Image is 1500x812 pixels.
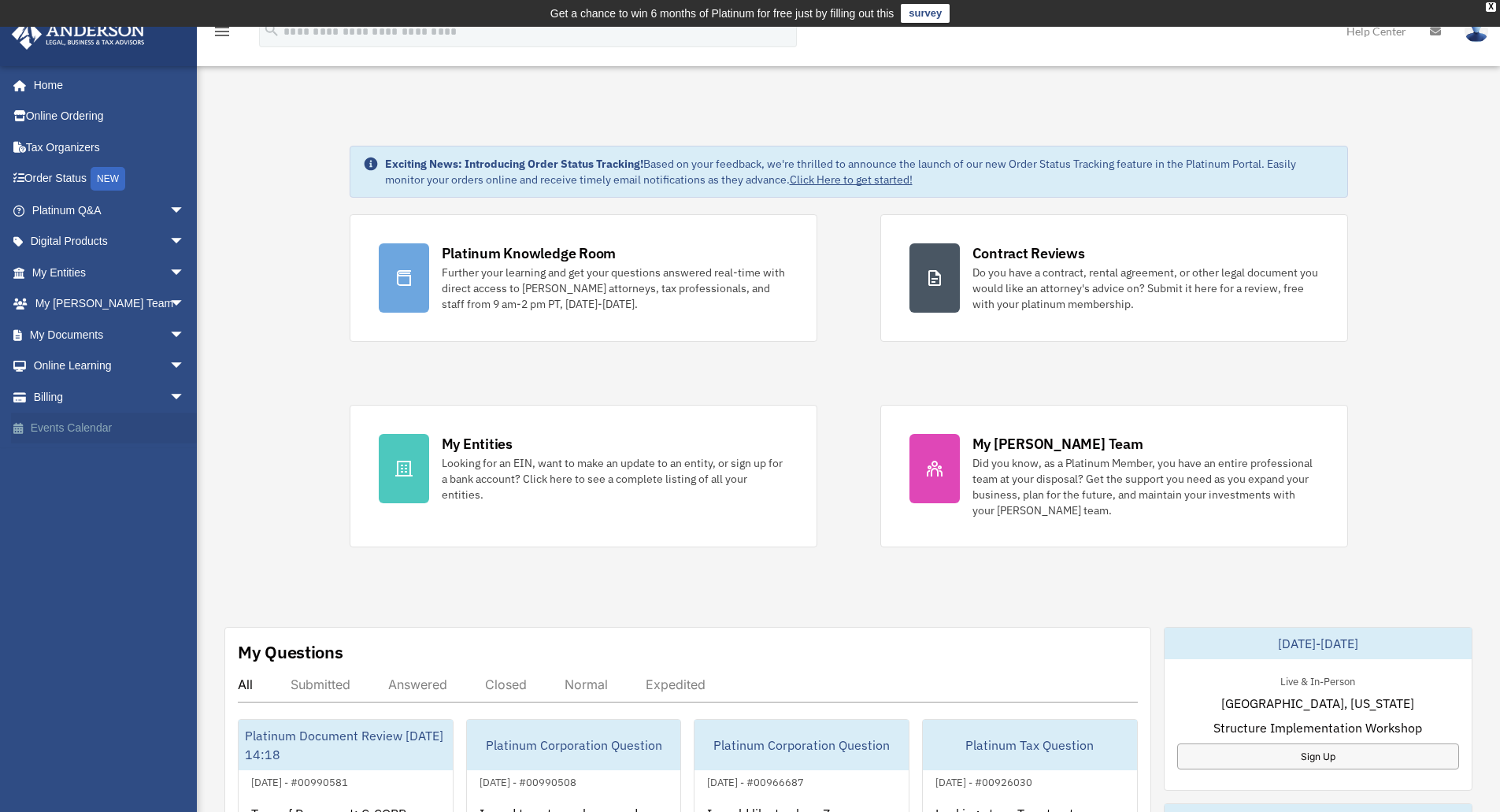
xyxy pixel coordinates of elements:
[11,257,209,288] a: My Entitiesarrow_drop_down
[485,677,527,692] div: Closed
[550,4,894,23] div: Get a chance to win 6 months of Platinum for free just by filling out this
[972,243,1085,263] div: Contract Reviews
[169,288,201,321] span: arrow_drop_down
[11,132,209,163] a: Tax Organizers
[263,21,280,39] i: search
[1177,743,1459,769] a: Sign Up
[880,214,1348,342] a: Contract Reviews Do you have a contract, rental agreement, or other legal document you would like...
[7,19,150,50] img: Anderson Advisors Platinum Portal
[442,434,513,454] div: My Entities
[972,265,1319,312] div: Do you have a contract, rental agreement, or other legal document you would like an attorney's ad...
[239,720,453,770] div: Platinum Document Review [DATE] 14:18
[169,226,201,258] span: arrow_drop_down
[1486,2,1496,12] div: close
[11,195,209,226] a: Platinum Q&Aarrow_drop_down
[238,640,343,664] div: My Questions
[388,677,447,692] div: Answered
[1465,20,1488,43] img: User Pic
[169,381,201,413] span: arrow_drop_down
[11,163,209,195] a: Order StatusNEW
[1213,718,1422,737] span: Structure Implementation Workshop
[923,720,1137,770] div: Platinum Tax Question
[790,172,913,187] a: Click Here to get started!
[385,157,643,171] strong: Exciting News: Introducing Order Status Tracking!
[694,773,817,789] div: [DATE] - #00966687
[350,214,817,342] a: Platinum Knowledge Room Further your learning and get your questions answered real-time with dire...
[1221,694,1414,713] span: [GEOGRAPHIC_DATA], [US_STATE]
[11,226,209,258] a: Digital Productsarrow_drop_down
[565,677,608,692] div: Normal
[239,773,361,789] div: [DATE] - #00990581
[11,101,209,132] a: Online Ordering
[213,22,231,41] i: menu
[1268,672,1368,688] div: Live & In-Person
[972,455,1319,518] div: Did you know, as a Platinum Member, you have an entire professional team at your disposal? Get th...
[467,773,589,789] div: [DATE] - #00990508
[350,405,817,547] a: My Entities Looking for an EIN, want to make an update to an entity, or sign up for a bank accoun...
[11,288,209,320] a: My [PERSON_NAME] Teamarrow_drop_down
[238,677,253,692] div: All
[169,350,201,383] span: arrow_drop_down
[11,319,209,350] a: My Documentsarrow_drop_down
[901,4,950,23] a: survey
[213,28,231,41] a: menu
[11,413,209,444] a: Events Calendar
[646,677,706,692] div: Expedited
[880,405,1348,547] a: My [PERSON_NAME] Team Did you know, as a Platinum Member, you have an entire professional team at...
[169,319,201,351] span: arrow_drop_down
[923,773,1045,789] div: [DATE] - #00926030
[442,265,788,312] div: Further your learning and get your questions answered real-time with direct access to [PERSON_NAM...
[91,167,125,191] div: NEW
[169,195,201,227] span: arrow_drop_down
[1165,628,1472,659] div: [DATE]-[DATE]
[291,677,350,692] div: Submitted
[467,720,681,770] div: Platinum Corporation Question
[385,156,1335,187] div: Based on your feedback, we're thrilled to announce the launch of our new Order Status Tracking fe...
[972,434,1143,454] div: My [PERSON_NAME] Team
[11,381,209,413] a: Billingarrow_drop_down
[169,257,201,289] span: arrow_drop_down
[442,455,788,502] div: Looking for an EIN, want to make an update to an entity, or sign up for a bank account? Click her...
[11,350,209,382] a: Online Learningarrow_drop_down
[694,720,909,770] div: Platinum Corporation Question
[442,243,617,263] div: Platinum Knowledge Room
[11,69,201,101] a: Home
